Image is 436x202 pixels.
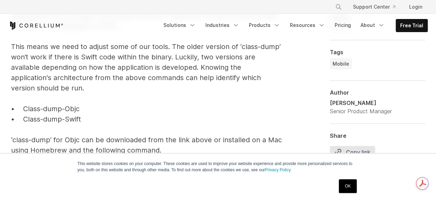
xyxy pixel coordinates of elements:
[245,19,284,31] a: Products
[330,89,425,96] div: Author
[332,1,345,13] button: Search
[331,19,355,31] a: Pricing
[330,146,375,158] button: Copy link
[330,107,392,115] div: Senior Product Manager
[11,42,281,92] span: This means we need to adjust some of our tools. The older version of ‘class-dump’ won’t work if t...
[286,19,329,31] a: Resources
[327,1,428,13] div: Navigation Menu
[265,167,292,172] a: Privacy Policy.
[78,161,359,173] p: This website stores cookies on your computer. These cookies are used to improve your website expe...
[404,1,428,13] a: Login
[159,19,428,32] div: Navigation Menu
[339,179,356,193] a: OK
[11,136,282,154] span: ‘class-dump’ for Objc can be downloaded from the link above or installed on a Mac using Homebrew ...
[9,21,63,30] a: Corellium Home
[330,99,392,107] div: [PERSON_NAME]
[347,1,401,13] a: Support Center
[333,60,349,67] span: Mobile
[159,19,200,31] a: Solutions
[330,132,425,139] div: Share
[330,58,352,69] a: Mobile
[356,19,389,31] a: About
[201,19,243,31] a: Industries
[396,19,427,32] a: Free Trial
[330,49,425,56] div: Tags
